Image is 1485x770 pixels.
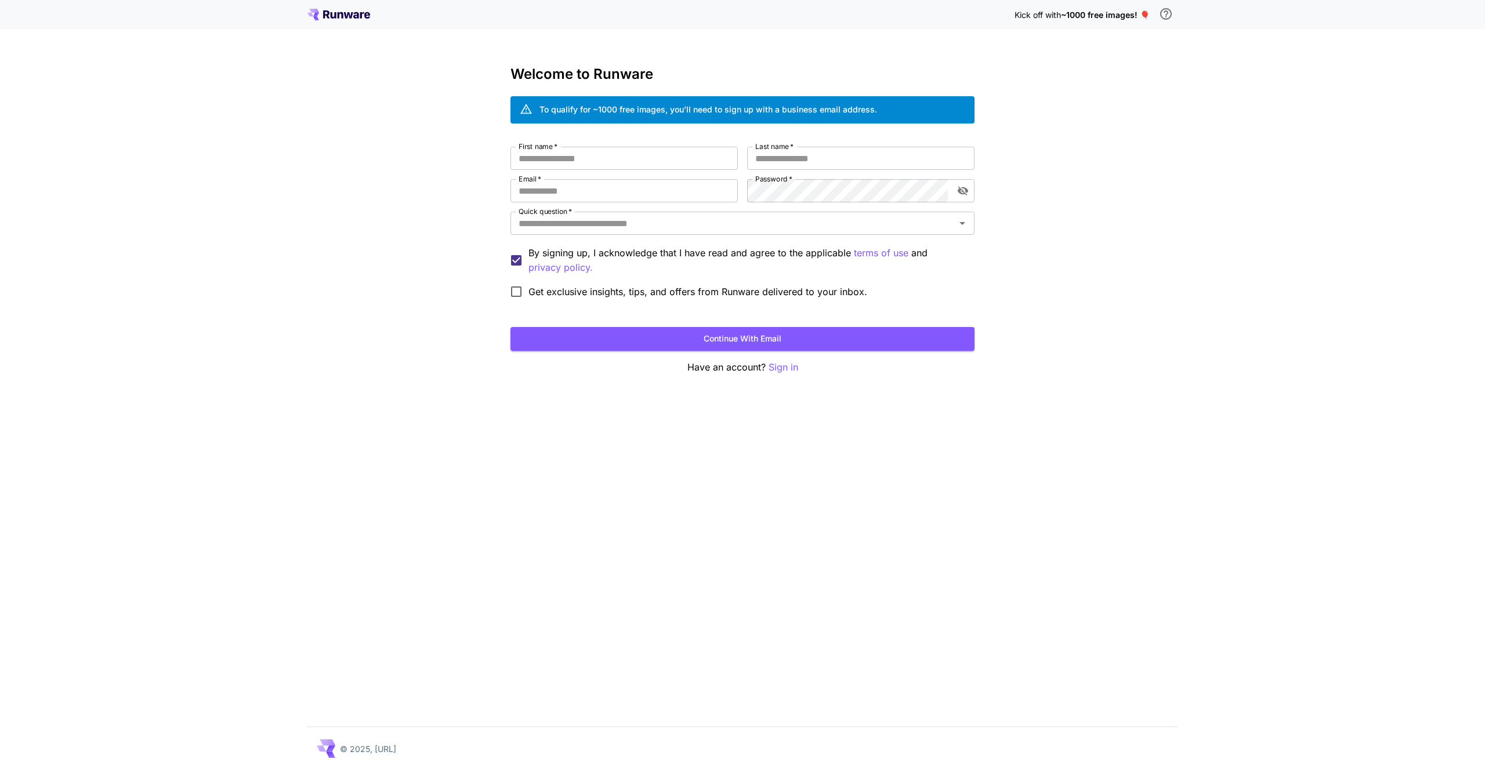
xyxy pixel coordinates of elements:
button: Sign in [769,360,798,375]
button: toggle password visibility [952,180,973,201]
span: ~1000 free images! 🎈 [1061,10,1150,20]
button: Continue with email [510,327,975,351]
label: Email [519,174,541,184]
button: Open [954,215,970,231]
label: Last name [755,141,794,151]
h3: Welcome to Runware [510,66,975,82]
p: terms of use [854,246,908,260]
p: © 2025, [URL] [340,743,396,755]
button: In order to qualify for free credit, you need to sign up with a business email address and click ... [1154,2,1178,26]
label: Quick question [519,206,572,216]
div: To qualify for ~1000 free images, you’ll need to sign up with a business email address. [539,103,877,115]
label: First name [519,141,557,151]
span: Get exclusive insights, tips, and offers from Runware delivered to your inbox. [528,285,867,299]
button: By signing up, I acknowledge that I have read and agree to the applicable and privacy policy. [854,246,908,260]
label: Password [755,174,792,184]
button: By signing up, I acknowledge that I have read and agree to the applicable terms of use and [528,260,593,275]
p: By signing up, I acknowledge that I have read and agree to the applicable and [528,246,965,275]
span: Kick off with [1015,10,1061,20]
p: Have an account? [510,360,975,375]
p: privacy policy. [528,260,593,275]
